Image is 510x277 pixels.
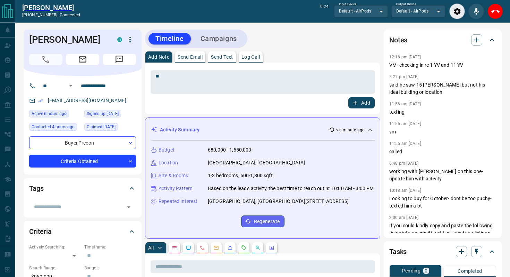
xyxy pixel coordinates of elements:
div: End Call [487,3,503,19]
a: [EMAIL_ADDRESS][DOMAIN_NAME] [48,98,126,103]
svg: Listing Alerts [227,245,233,251]
span: Claimed [DATE] [87,123,116,130]
p: vm [389,128,496,136]
p: Search Range: [29,265,81,271]
p: 10:18 am [DATE] [389,188,421,193]
p: 0:24 [320,3,329,19]
h2: Criteria [29,226,52,237]
p: texting [389,108,496,116]
h2: Notes [389,34,407,46]
p: Repeated Interest [159,198,197,205]
div: Mute [468,3,484,19]
p: 6:48 pm [DATE] [389,161,419,166]
p: 11:55 am [DATE] [389,141,421,146]
a: [PERSON_NAME] [22,3,80,12]
span: connected [60,13,80,17]
h2: Tags [29,183,43,194]
svg: Email Verified [38,98,43,103]
div: Activity Summary< a minute ago [151,123,374,136]
svg: Notes [172,245,177,251]
p: Looking to buy for October- dont be too puchy- texted him alot [389,195,496,210]
p: Pending [402,268,420,273]
svg: Agent Actions [269,245,274,251]
span: Active 6 hours ago [32,110,67,117]
div: Default - AirPods [334,5,388,17]
p: Log Call [241,55,260,59]
p: 11:56 am [DATE] [389,101,421,106]
div: Default - AirPods [391,5,445,17]
p: Location [159,159,178,166]
p: [PHONE_NUMBER] - [22,12,80,18]
svg: Lead Browsing Activity [186,245,191,251]
p: working with [PERSON_NAME] on this one- update him with activity [389,168,496,182]
label: Output Device [396,2,416,7]
div: Criteria [29,223,136,240]
button: Add [348,97,375,108]
button: Open [124,202,134,212]
div: Buyer , Precon [29,136,136,149]
p: 0 [425,268,427,273]
p: Activity Pattern [159,185,193,192]
span: Call [29,54,62,65]
p: Completed [458,269,482,274]
div: Tue Oct 08 2024 [84,123,136,133]
svg: Calls [199,245,205,251]
p: Timeframe: [84,244,136,250]
label: Input Device [339,2,357,7]
p: All [148,245,154,250]
svg: Emails [213,245,219,251]
svg: Opportunities [255,245,261,251]
p: VM- checking in re 1 YV and 11 YV [389,62,496,69]
p: Activity Summary [160,126,199,133]
div: condos.ca [117,37,122,42]
h2: Tasks [389,246,407,257]
p: Budget: [84,265,136,271]
div: Notes [389,32,496,48]
button: Timeline [148,33,191,44]
p: Budget [159,146,175,154]
div: Tasks [389,243,496,260]
button: Open [67,82,75,90]
p: 2:00 am [DATE] [389,215,419,220]
h1: [PERSON_NAME] [29,34,107,45]
p: 1-3 bedrooms, 500-1,800 sqft [208,172,273,179]
div: Mon Oct 07 2024 [84,110,136,120]
div: Audio Settings [449,3,465,19]
button: Campaigns [194,33,244,44]
div: Tags [29,180,136,197]
span: Email [66,54,99,65]
button: Regenerate [241,215,284,227]
p: Based on the lead's activity, the best time to reach out is: 10:00 AM - 3:00 PM [208,185,374,192]
p: Send Text [211,55,233,59]
div: Thu Aug 14 2025 [29,123,81,133]
span: Contacted 4 hours ago [32,123,75,130]
p: [GEOGRAPHIC_DATA], [GEOGRAPHIC_DATA] [208,159,305,166]
p: 11:55 am [DATE] [389,121,421,126]
p: said he saw 15 [PERSON_NAME] but not his ideal building or location [389,81,496,96]
p: < a minute ago [336,127,365,133]
p: [GEOGRAPHIC_DATA], [GEOGRAPHIC_DATA][STREET_ADDRESS] [208,198,349,205]
p: Actively Searching: [29,244,81,250]
p: 12:16 pm [DATE] [389,55,421,59]
p: Add Note [148,55,169,59]
p: called [389,148,496,155]
p: 680,000 - 1,550,000 [208,146,252,154]
span: Message [103,54,136,65]
svg: Requests [241,245,247,251]
span: Signed up [DATE] [87,110,119,117]
div: Criteria Obtained [29,155,136,168]
div: Thu Aug 14 2025 [29,110,81,120]
p: Send Email [178,55,203,59]
p: 5:27 pm [DATE] [389,74,419,79]
p: Size & Rooms [159,172,188,179]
